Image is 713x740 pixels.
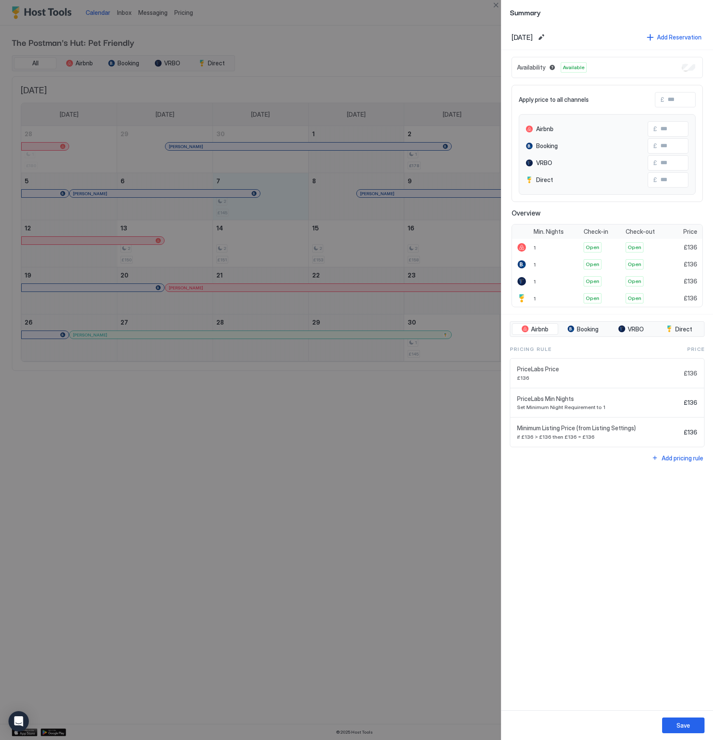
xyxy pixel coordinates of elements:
[684,294,697,302] span: £136
[536,32,546,42] button: Edit date range
[517,395,680,403] span: PriceLabs Min Nights
[512,33,533,42] span: [DATE]
[536,142,558,150] span: Booking
[657,33,702,42] div: Add Reservation
[626,228,655,235] span: Check-out
[675,325,692,333] span: Direct
[584,228,608,235] span: Check-in
[534,228,564,235] span: Min. Nights
[646,31,703,43] button: Add Reservation
[577,325,598,333] span: Booking
[662,718,705,733] button: Save
[517,64,545,71] span: Availability
[687,345,705,353] span: Price
[512,209,703,217] span: Overview
[662,454,703,462] div: Add pricing rule
[684,429,697,436] span: £136
[684,277,697,285] span: £136
[536,125,554,133] span: Airbnb
[517,434,680,440] span: if £136 > £136 then £136 = £136
[628,325,644,333] span: VRBO
[684,399,697,406] span: £136
[684,370,697,377] span: £136
[534,261,536,268] span: 1
[650,452,705,464] button: Add pricing rule
[519,96,589,104] span: Apply price to all channels
[560,323,606,335] button: Booking
[517,365,680,373] span: PriceLabs Price
[586,261,599,268] span: Open
[628,244,641,251] span: Open
[8,711,29,732] div: Open Intercom Messenger
[653,176,657,184] span: £
[517,375,680,381] span: £136
[547,62,557,73] button: Blocked dates override all pricing rules and remain unavailable until manually unblocked
[653,142,657,150] span: £
[586,294,599,302] span: Open
[512,323,558,335] button: Airbnb
[608,323,654,335] button: VRBO
[534,244,536,251] span: 1
[684,261,697,268] span: £136
[628,277,641,285] span: Open
[534,295,536,302] span: 1
[517,424,680,432] span: Minimum Listing Price (from Listing Settings)
[660,96,664,104] span: £
[531,325,548,333] span: Airbnb
[510,321,705,337] div: tab-group
[683,228,697,235] span: Price
[586,277,599,285] span: Open
[653,125,657,133] span: £
[586,244,599,251] span: Open
[684,244,697,251] span: £136
[536,176,553,184] span: Direct
[510,345,551,353] span: Pricing Rule
[677,721,690,730] div: Save
[536,159,552,167] span: VRBO
[517,404,680,410] span: Set Minimum Night Requirement to 1
[534,278,536,285] span: 1
[653,159,657,167] span: £
[628,261,641,268] span: Open
[628,294,641,302] span: Open
[563,64,584,71] span: Available
[656,323,702,335] button: Direct
[510,7,705,17] span: Summary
